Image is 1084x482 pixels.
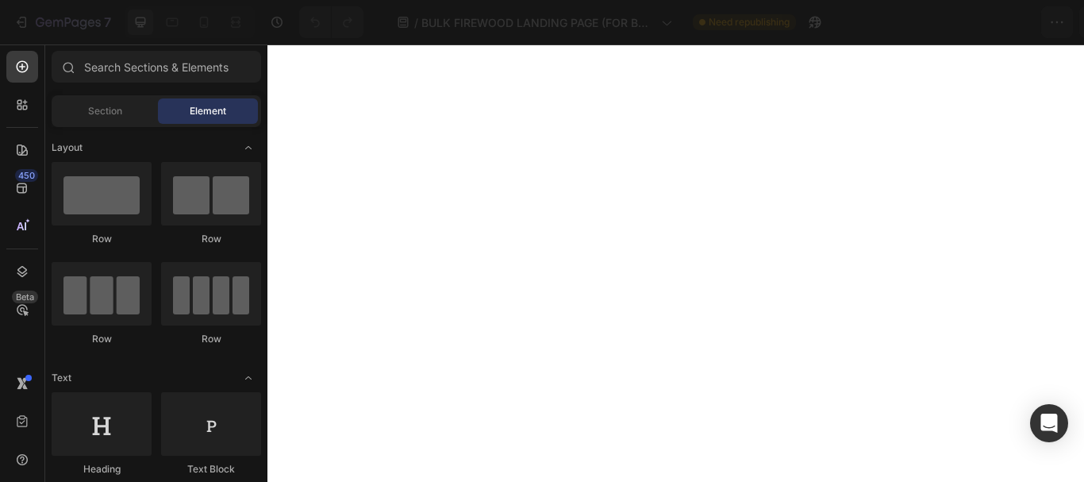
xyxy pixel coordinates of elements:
[933,16,959,29] span: Save
[190,104,226,118] span: Element
[161,232,261,246] div: Row
[6,6,118,38] button: 7
[161,332,261,346] div: Row
[15,169,38,182] div: 450
[978,6,1045,38] button: Publish
[267,44,1084,482] iframe: Design area
[236,365,261,391] span: Toggle open
[52,462,152,476] div: Heading
[88,104,122,118] span: Section
[104,13,111,32] p: 7
[236,135,261,160] span: Toggle open
[920,6,972,38] button: Save
[12,291,38,303] div: Beta
[52,141,83,155] span: Layout
[421,14,655,31] span: BULK FIREWOOD LANDING PAGE (FOR BUSINESSES)
[161,462,261,476] div: Text Block
[52,51,261,83] input: Search Sections & Elements
[52,371,71,385] span: Text
[52,232,152,246] div: Row
[992,14,1032,31] div: Publish
[52,332,152,346] div: Row
[1030,404,1068,442] div: Open Intercom Messenger
[299,6,363,38] div: Undo/Redo
[414,14,418,31] span: /
[709,15,790,29] span: Need republishing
